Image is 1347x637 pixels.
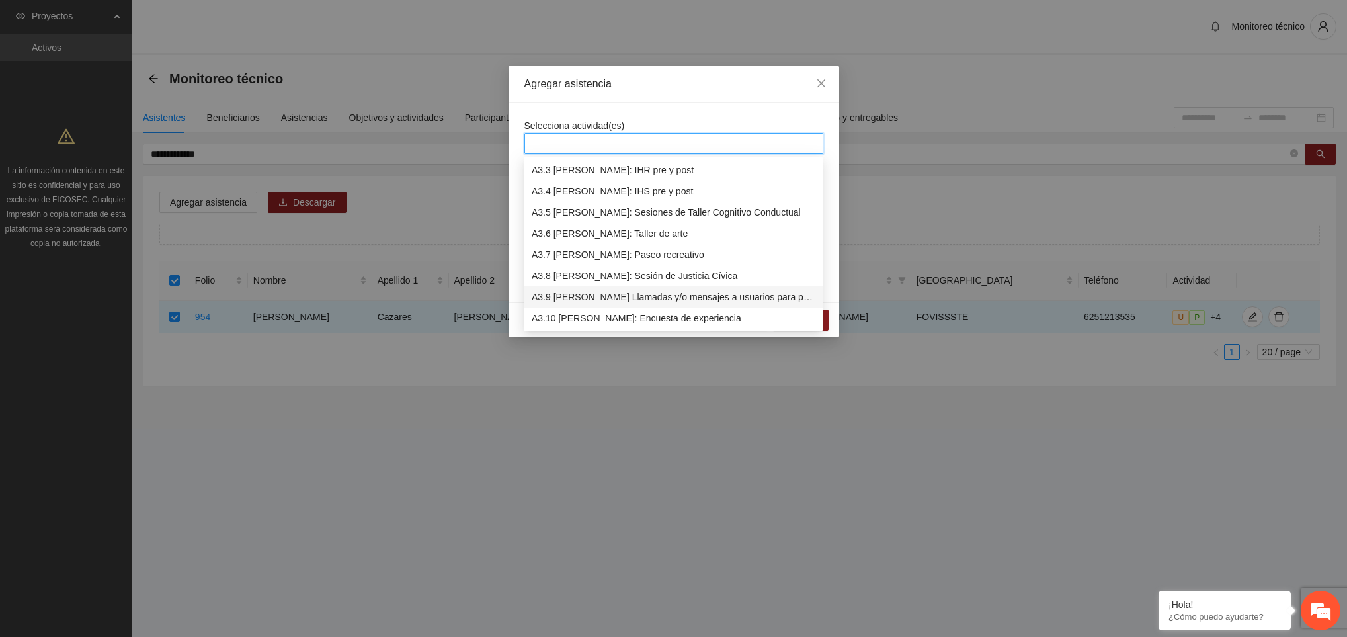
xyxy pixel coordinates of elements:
[524,308,823,329] div: A3.10 Cuauhtémoc: Encuesta de experiencia
[532,269,815,283] div: A3.8 [PERSON_NAME]: Sesión de Justicia Cívica
[532,184,815,198] div: A3.4 [PERSON_NAME]: IHS pre y post
[816,78,827,89] span: close
[524,223,823,244] div: A3.6 Cuauhtémoc: Taller de arte
[524,286,823,308] div: A3.9 Cuauhtémoc Llamadas y/o mensajes a usuarios para programación, seguimiento y canalización.
[532,226,815,241] div: A3.6 [PERSON_NAME]: Taller de arte
[524,244,823,265] div: A3.7 Cuauhtémoc: Paseo recreativo
[532,311,815,325] div: A3.10 [PERSON_NAME]: Encuesta de experiencia
[524,202,823,223] div: A3.5 Cuauhtémoc: Sesiones de Taller Cognitivo Conductual
[524,181,823,202] div: A3.4 Cuauhtémoc: IHS pre y post
[7,361,252,407] textarea: Escriba su mensaje y pulse “Intro”
[532,290,815,304] div: A3.9 [PERSON_NAME] Llamadas y/o mensajes a usuarios para programación, seguimiento y canalización.
[532,205,815,220] div: A3.5 [PERSON_NAME]: Sesiones de Taller Cognitivo Conductual
[77,177,183,310] span: Estamos en línea.
[69,67,222,85] div: Chatee con nosotros ahora
[524,120,625,131] span: Selecciona actividad(es)
[1168,612,1281,622] p: ¿Cómo puedo ayudarte?
[532,163,815,177] div: A3.3 [PERSON_NAME]: IHR pre y post
[803,66,839,102] button: Close
[524,77,823,91] div: Agregar asistencia
[524,159,823,181] div: A3.3 Cuauhtémoc: IHR pre y post
[524,265,823,286] div: A3.8 Cuauhtémoc: Sesión de Justicia Cívica
[532,247,815,262] div: A3.7 [PERSON_NAME]: Paseo recreativo
[1168,599,1281,610] div: ¡Hola!
[217,7,249,38] div: Minimizar ventana de chat en vivo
